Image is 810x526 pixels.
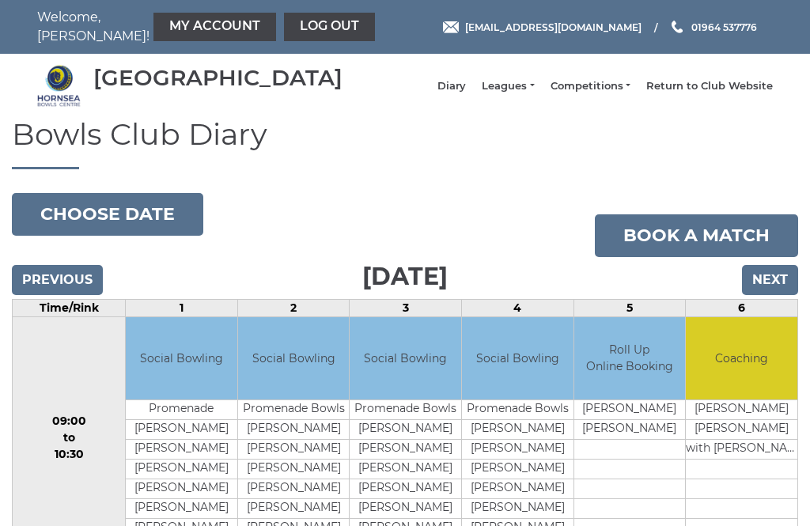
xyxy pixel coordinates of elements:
[126,420,237,440] td: [PERSON_NAME]
[574,317,686,400] td: Roll Up Online Booking
[153,13,276,41] a: My Account
[12,118,798,169] h1: Bowls Club Diary
[238,440,350,460] td: [PERSON_NAME]
[742,265,798,295] input: Next
[350,460,461,479] td: [PERSON_NAME]
[462,499,573,519] td: [PERSON_NAME]
[551,79,630,93] a: Competitions
[238,317,350,400] td: Social Bowling
[12,193,203,236] button: Choose date
[574,400,686,420] td: [PERSON_NAME]
[126,479,237,499] td: [PERSON_NAME]
[646,79,773,93] a: Return to Club Website
[691,21,757,32] span: 01964 537776
[238,400,350,420] td: Promenade Bowls
[350,499,461,519] td: [PERSON_NAME]
[13,299,126,316] td: Time/Rink
[462,460,573,479] td: [PERSON_NAME]
[238,420,350,440] td: [PERSON_NAME]
[686,420,797,440] td: [PERSON_NAME]
[462,479,573,499] td: [PERSON_NAME]
[462,299,574,316] td: 4
[462,440,573,460] td: [PERSON_NAME]
[686,317,797,400] td: Coaching
[462,400,573,420] td: Promenade Bowls
[686,400,797,420] td: [PERSON_NAME]
[12,265,103,295] input: Previous
[350,299,462,316] td: 3
[126,400,237,420] td: Promenade
[126,499,237,519] td: [PERSON_NAME]
[350,440,461,460] td: [PERSON_NAME]
[126,440,237,460] td: [PERSON_NAME]
[237,299,350,316] td: 2
[238,479,350,499] td: [PERSON_NAME]
[462,317,573,400] td: Social Bowling
[482,79,534,93] a: Leagues
[126,317,237,400] td: Social Bowling
[437,79,466,93] a: Diary
[37,64,81,108] img: Hornsea Bowls Centre
[443,21,459,33] img: Email
[686,440,797,460] td: with [PERSON_NAME]
[126,460,237,479] td: [PERSON_NAME]
[350,317,461,400] td: Social Bowling
[93,66,343,90] div: [GEOGRAPHIC_DATA]
[443,20,642,35] a: Email [EMAIL_ADDRESS][DOMAIN_NAME]
[669,20,757,35] a: Phone us 01964 537776
[238,499,350,519] td: [PERSON_NAME]
[462,420,573,440] td: [PERSON_NAME]
[672,21,683,33] img: Phone us
[465,21,642,32] span: [EMAIL_ADDRESS][DOMAIN_NAME]
[350,400,461,420] td: Promenade Bowls
[574,420,686,440] td: [PERSON_NAME]
[284,13,375,41] a: Log out
[595,214,798,257] a: Book a match
[126,299,238,316] td: 1
[350,479,461,499] td: [PERSON_NAME]
[573,299,686,316] td: 5
[37,8,330,46] nav: Welcome, [PERSON_NAME]!
[238,460,350,479] td: [PERSON_NAME]
[350,420,461,440] td: [PERSON_NAME]
[686,299,798,316] td: 6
